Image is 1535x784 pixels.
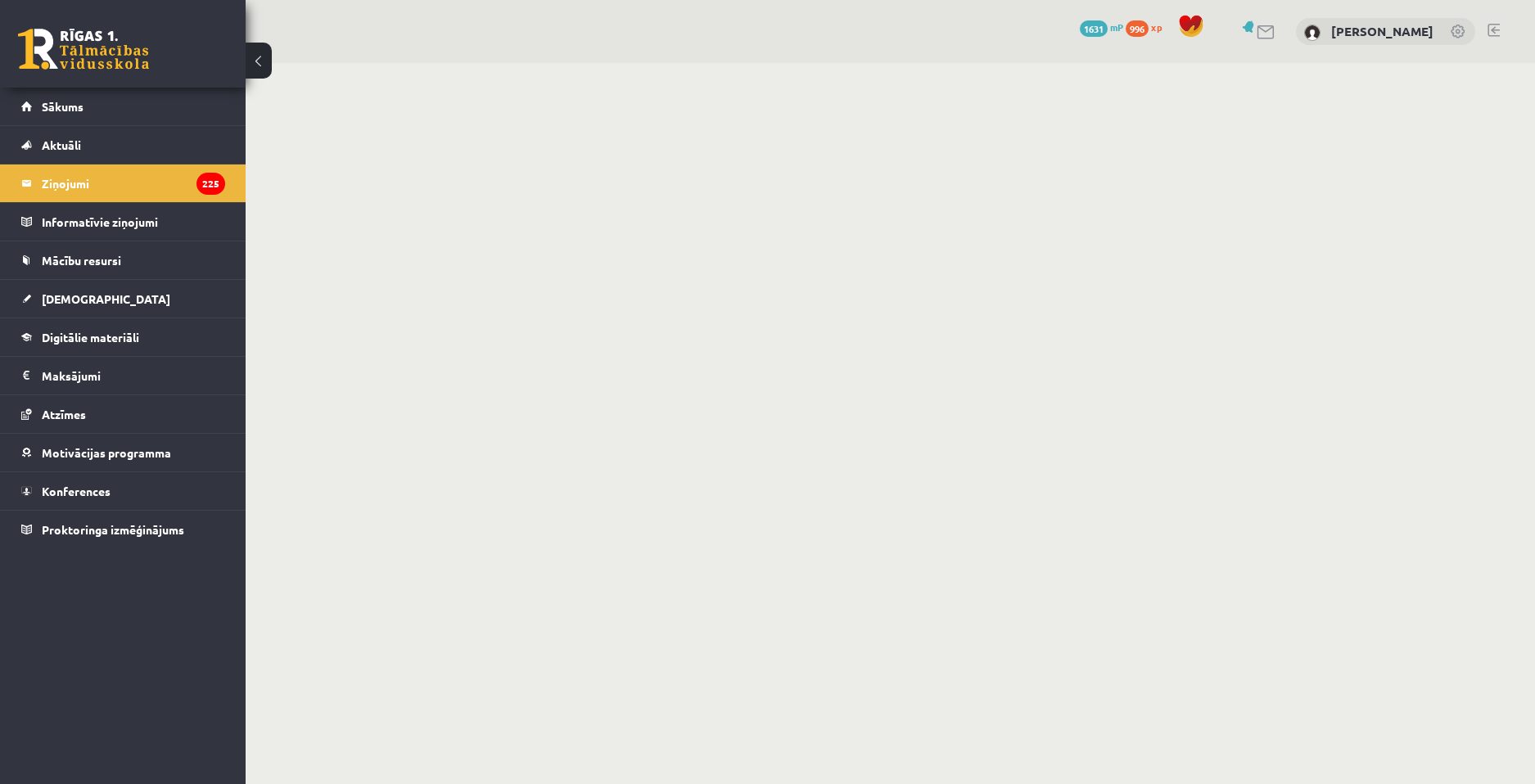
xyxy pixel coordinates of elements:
a: Rīgas 1. Tālmācības vidusskola [18,29,149,70]
a: [PERSON_NAME] [1331,23,1433,39]
a: Atzīmes [21,395,225,433]
span: Mācību resursi [42,253,121,268]
a: 996 xp [1126,20,1170,34]
img: Ervīns Blonskis [1304,25,1321,41]
a: Aktuāli [21,126,225,164]
span: Proktoringa izmēģinājums [42,522,184,537]
span: 996 [1126,20,1149,37]
legend: Ziņojumi [42,164,225,202]
span: Atzīmes [42,407,86,421]
a: Informatīvie ziņojumi [21,203,225,241]
i: 225 [196,173,225,195]
legend: Informatīvie ziņojumi [42,203,225,241]
a: Proktoringa izmēģinājums [21,511,225,548]
a: [DEMOGRAPHIC_DATA] [21,280,225,318]
a: Digitālie materiāli [21,318,225,356]
span: 1631 [1080,20,1108,37]
span: Sākums [42,99,84,114]
a: Konferences [21,472,225,510]
span: Motivācijas programma [42,445,171,460]
span: mP [1110,20,1123,34]
span: [DEMOGRAPHIC_DATA] [42,291,170,306]
a: Ziņojumi225 [21,164,225,202]
a: Motivācijas programma [21,434,225,471]
span: Digitālie materiāli [42,330,139,345]
span: Aktuāli [42,137,81,152]
a: Mācību resursi [21,241,225,279]
a: 1631 mP [1080,20,1123,34]
a: Sākums [21,88,225,125]
legend: Maksājumi [42,357,225,394]
a: Maksājumi [21,357,225,394]
span: xp [1151,20,1162,34]
span: Konferences [42,484,111,498]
